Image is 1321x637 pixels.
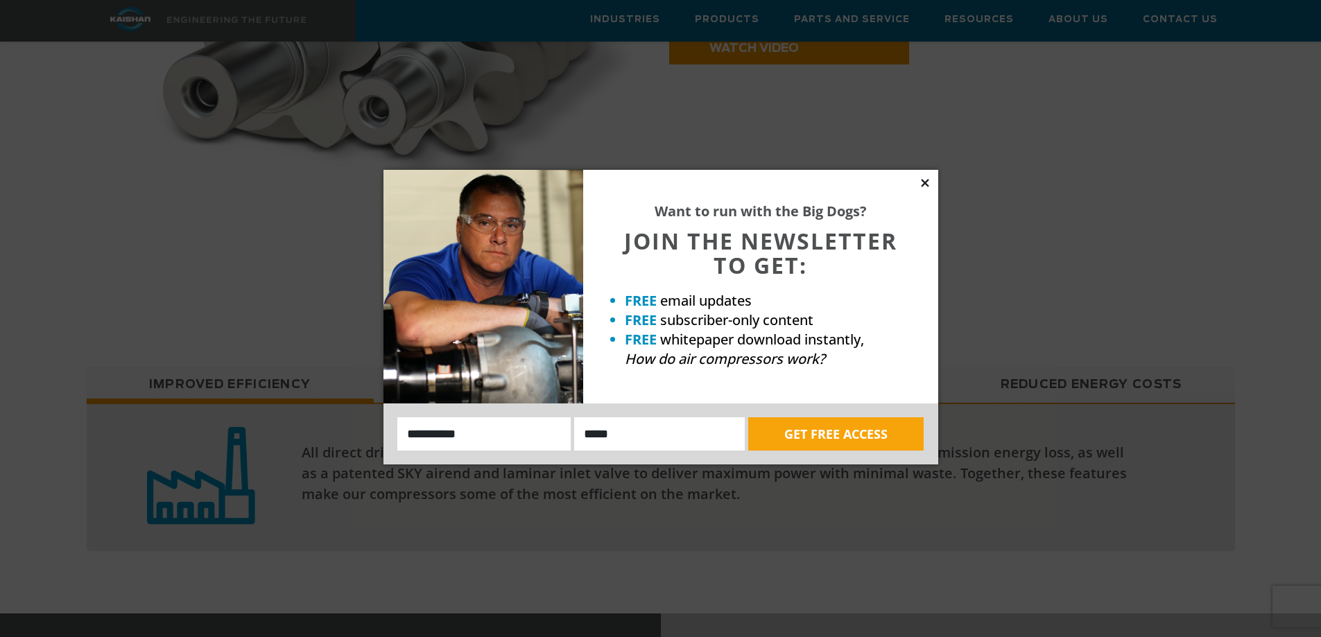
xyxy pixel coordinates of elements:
[625,311,657,329] strong: FREE
[655,202,867,220] strong: Want to run with the Big Dogs?
[748,417,924,451] button: GET FREE ACCESS
[574,417,745,451] input: Email
[397,417,571,451] input: Name:
[660,291,752,310] span: email updates
[624,226,897,280] span: JOIN THE NEWSLETTER TO GET:
[625,291,657,310] strong: FREE
[625,330,657,349] strong: FREE
[625,349,825,368] em: How do air compressors work?
[919,177,931,189] button: Close
[660,311,813,329] span: subscriber-only content
[660,330,864,349] span: whitepaper download instantly,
